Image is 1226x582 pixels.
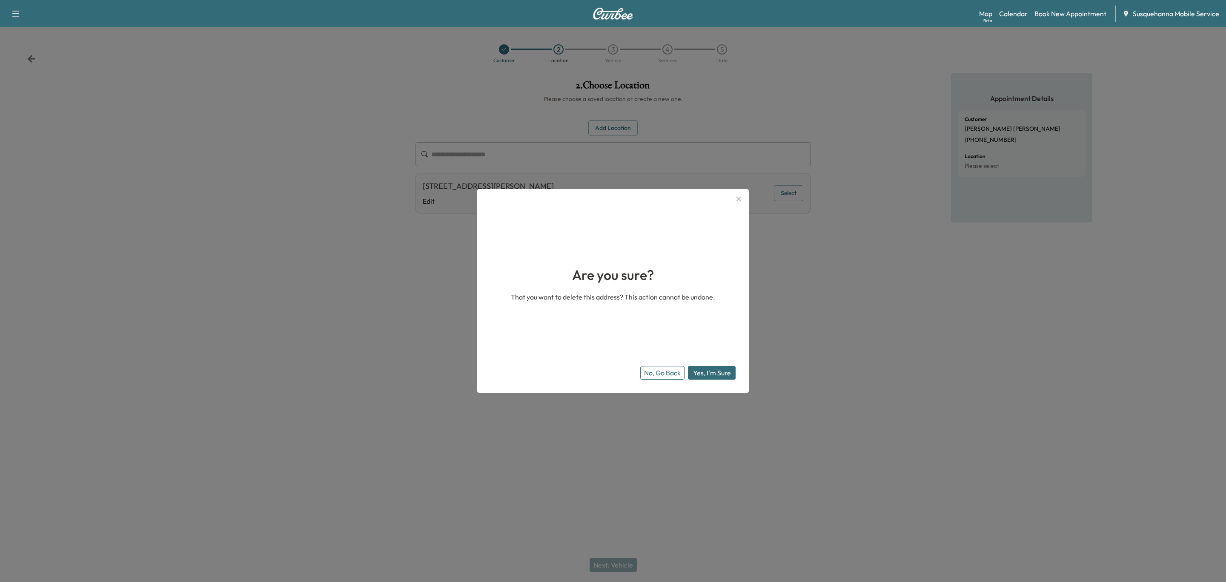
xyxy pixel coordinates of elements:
span: Susquehanna Mobile Service [1133,9,1219,19]
button: No, Go Back [640,366,685,380]
p: That you want to delete this address? This action cannot be undone. [511,292,715,302]
div: Beta [983,17,992,24]
a: MapBeta [979,9,992,19]
h1: Are you sure? [572,265,654,285]
a: Book New Appointment [1034,9,1106,19]
a: Calendar [999,9,1028,19]
button: Yes, I'm Sure [688,366,736,380]
img: Curbee Logo [593,8,633,20]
